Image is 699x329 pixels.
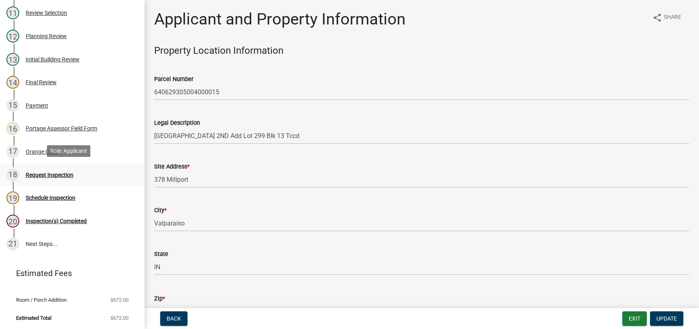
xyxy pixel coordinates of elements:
div: Portage Assessor Field Form [26,126,97,131]
span: Room / Porch Addition [16,297,67,303]
button: shareShare [646,10,688,25]
i: share [652,13,662,22]
div: 14 [6,76,19,89]
span: Estimated Total [16,315,51,321]
button: Update [650,311,683,326]
label: Zip [154,296,165,302]
button: Back [160,311,187,326]
div: 21 [6,238,19,250]
label: Parcel Number [154,77,194,82]
div: Planning Review [26,33,67,39]
div: 13 [6,53,19,66]
div: 11 [6,6,19,19]
span: $672.00 [110,315,128,321]
div: Inspection(s) Completed [26,218,87,224]
div: 20 [6,215,19,227]
h1: Applicant and Property Information [154,10,406,29]
div: Request Inspection [26,172,73,178]
span: Back [167,315,181,322]
div: Schedule Inspection [26,195,75,201]
label: Site Address [154,164,190,170]
div: 18 [6,169,19,181]
div: 15 [6,99,19,112]
span: Update [656,315,677,322]
div: 12 [6,30,19,43]
div: Role: Applicant [47,145,90,157]
button: Exit [622,311,647,326]
a: Estimated Fees [6,265,132,281]
div: Payment [26,103,48,108]
div: Review Selection [26,10,67,16]
div: 17 [6,145,19,158]
span: Share [664,13,681,22]
div: 16 [6,122,19,135]
label: State [154,252,168,257]
div: Orange Card [26,149,57,154]
div: 19 [6,191,19,204]
div: Initial Building Review [26,57,79,62]
h4: Property Location Information [154,45,689,57]
label: City [154,208,167,213]
div: Final Review [26,79,57,85]
span: $672.00 [110,297,128,303]
label: Legal Description [154,120,200,126]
